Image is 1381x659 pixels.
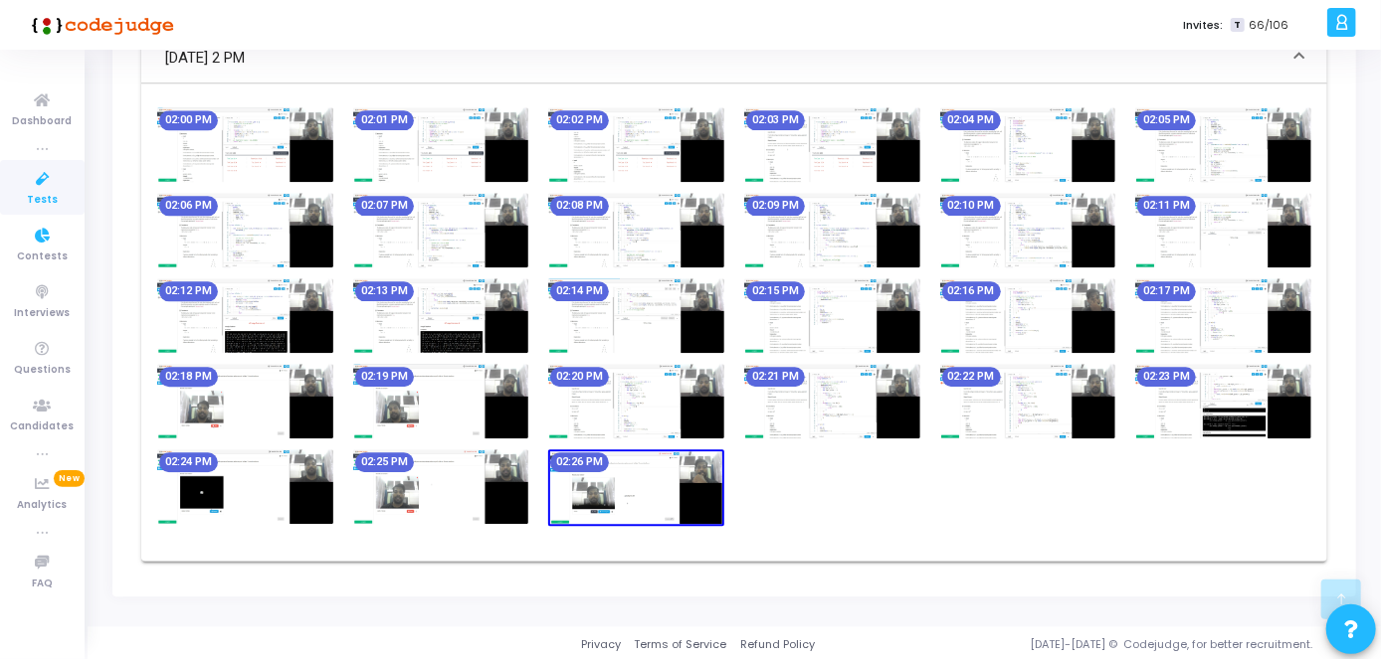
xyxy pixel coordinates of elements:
[548,193,724,267] img: screenshot-1755679101966.jpeg
[355,110,414,130] mat-chip: 02:01 PM
[159,110,218,130] mat-chip: 02:00 PM
[54,470,85,487] span: New
[18,497,68,514] span: Analytics
[355,281,414,301] mat-chip: 02:13 PM
[353,193,529,267] img: screenshot-1755679041967.jpeg
[25,5,174,45] img: logo
[940,364,1116,438] img: screenshot-1755679941960.jpeg
[942,367,1001,387] mat-chip: 02:22 PM
[744,364,920,438] img: screenshot-1755679881958.jpeg
[942,110,1001,130] mat-chip: 02:04 PM
[635,636,727,653] a: Terms of Service
[1249,17,1288,34] span: 66/106
[355,196,414,216] mat-chip: 02:07 PM
[159,452,218,472] mat-chip: 02:24 PM
[13,113,73,130] span: Dashboard
[355,367,414,387] mat-chip: 02:19 PM
[159,196,218,216] mat-chip: 02:06 PM
[141,83,1327,561] div: [DATE] 2 PM
[940,193,1116,267] img: screenshot-1755679221969.jpeg
[746,367,805,387] mat-chip: 02:21 PM
[744,107,920,182] img: screenshot-1755678801952.jpeg
[581,636,621,653] a: Privacy
[157,449,333,524] img: screenshot-1755680061946.jpeg
[15,305,71,322] span: Interviews
[1137,281,1196,301] mat-chip: 02:17 PM
[550,452,609,472] mat-chip: 02:26 PM
[940,278,1116,353] img: screenshot-1755679581957.jpeg
[1135,364,1311,438] img: screenshot-1755680001960.jpeg
[550,281,609,301] mat-chip: 02:14 PM
[744,193,920,267] img: screenshot-1755679161965.jpeg
[157,193,333,267] img: screenshot-1755678981977.jpeg
[1135,193,1311,267] img: screenshot-1755679281961.jpeg
[157,278,333,353] img: screenshot-1755679341962.jpeg
[550,367,609,387] mat-chip: 02:20 PM
[1231,18,1244,33] span: T
[550,110,609,130] mat-chip: 02:02 PM
[159,367,218,387] mat-chip: 02:18 PM
[353,449,529,524] img: screenshot-1755680121955.jpeg
[746,110,805,130] mat-chip: 02:03 PM
[159,281,218,301] mat-chip: 02:12 PM
[548,449,724,526] img: screenshot-1755680181886.jpeg
[141,34,1327,83] mat-expansion-panel-header: [DATE] 2 PM
[353,278,529,353] img: screenshot-1755679401938.jpeg
[157,364,333,438] img: screenshot-1755679701930.jpeg
[32,576,53,592] span: FAQ
[550,196,609,216] mat-chip: 02:08 PM
[27,192,58,209] span: Tests
[1137,367,1196,387] mat-chip: 02:23 PM
[11,418,75,435] span: Candidates
[353,107,529,182] img: screenshot-1755678681972.jpeg
[1135,278,1311,353] img: screenshot-1755679641954.jpeg
[1183,17,1223,34] label: Invites:
[1135,107,1311,182] img: screenshot-1755678921959.jpeg
[746,196,805,216] mat-chip: 02:09 PM
[942,196,1001,216] mat-chip: 02:10 PM
[746,281,805,301] mat-chip: 02:15 PM
[548,364,724,438] img: screenshot-1755679821876.jpeg
[942,281,1001,301] mat-chip: 02:16 PM
[740,636,815,653] a: Refund Policy
[815,636,1356,653] div: [DATE]-[DATE] © Codejudge, for better recruitment.
[1137,110,1196,130] mat-chip: 02:05 PM
[1137,196,1196,216] mat-chip: 02:11 PM
[17,248,68,265] span: Contests
[14,362,71,379] span: Questions
[165,47,1280,70] mat-panel-title: [DATE] 2 PM
[744,278,920,353] img: screenshot-1755679521952.jpeg
[355,452,414,472] mat-chip: 02:25 PM
[157,107,333,182] img: screenshot-1755678621958.jpeg
[548,107,724,182] img: screenshot-1755678741958.jpeg
[940,107,1116,182] img: screenshot-1755678861980.jpeg
[548,278,724,353] img: screenshot-1755679462531.jpeg
[353,364,529,438] img: screenshot-1755679761956.jpeg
